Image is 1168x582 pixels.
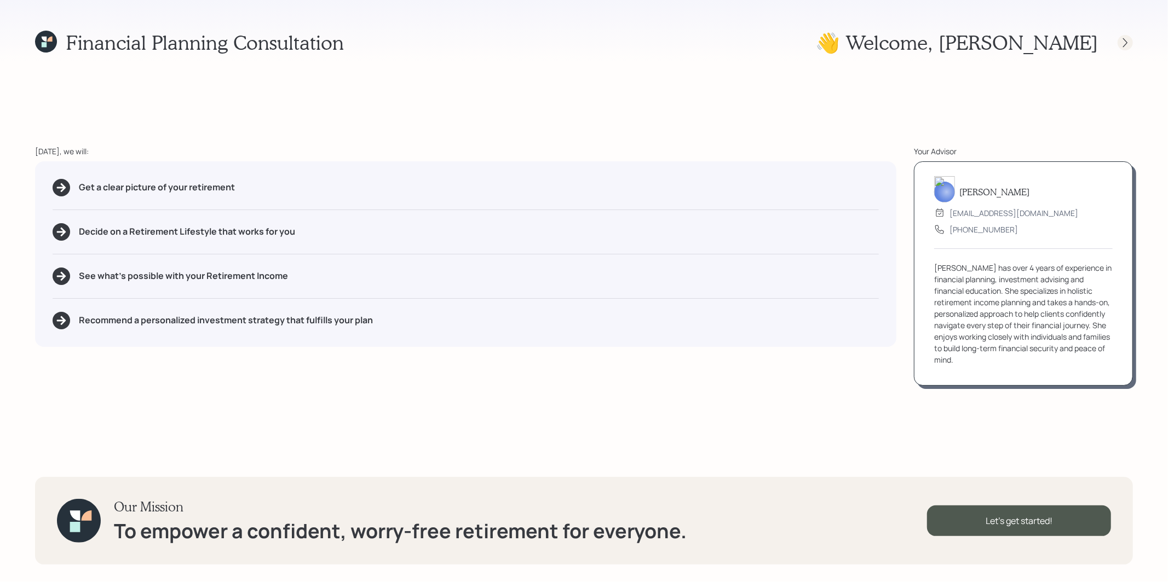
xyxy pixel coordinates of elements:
[934,262,1113,365] div: [PERSON_NAME] has over 4 years of experience in financial planning, investment advising and finan...
[66,31,344,54] h1: Financial Planning Consultation
[79,315,373,325] h5: Recommend a personalized investment strategy that fulfills your plan
[79,226,295,237] h5: Decide on a Retirement Lifestyle that works for you
[950,224,1018,235] div: [PHONE_NUMBER]
[914,145,1133,157] div: Your Advisor
[927,505,1111,536] div: Let's get started!
[815,31,1098,54] h1: 👋 Welcome , [PERSON_NAME]
[934,176,955,202] img: aleksandra-headshot.png
[114,499,687,515] h3: Our Mission
[959,187,1029,197] h5: [PERSON_NAME]
[114,519,687,543] h1: To empower a confident, worry-free retirement for everyone.
[79,271,288,281] h5: See what's possible with your Retirement Income
[79,182,235,193] h5: Get a clear picture of your retirement
[35,145,896,157] div: [DATE], we will:
[950,207,1078,219] div: [EMAIL_ADDRESS][DOMAIN_NAME]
